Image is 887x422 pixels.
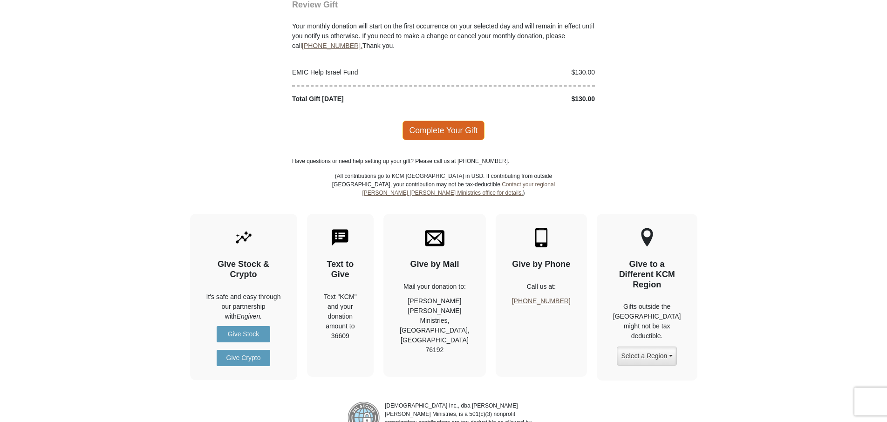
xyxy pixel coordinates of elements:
[613,302,681,341] p: Gifts outside the [GEOGRAPHIC_DATA] might not be tax deductible.
[323,292,358,341] div: Text "KCM" and your donation amount to 36609
[292,157,595,165] p: Have questions or need help setting up your gift? Please call us at [PHONE_NUMBER].
[532,228,551,247] img: mobile.svg
[617,347,676,366] button: Select a Region
[206,259,281,279] h4: Give Stock & Crypto
[323,259,358,279] h4: Text to Give
[613,259,681,290] h4: Give to a Different KCM Region
[400,259,470,270] h4: Give by Mail
[512,282,571,292] p: Call us at:
[287,68,444,77] div: EMIC Help Israel Fund
[443,94,600,104] div: $130.00
[332,172,555,214] p: (All contributions go to KCM [GEOGRAPHIC_DATA] in USD. If contributing from outside [GEOGRAPHIC_D...
[403,121,485,140] span: Complete Your Gift
[400,282,470,292] p: Mail your donation to:
[217,350,270,366] a: Give Crypto
[292,10,595,51] div: Your monthly donation will start on the first occurrence on your selected day and will remain in ...
[512,259,571,270] h4: Give by Phone
[206,292,281,321] p: It's safe and easy through our partnership with
[237,313,262,320] i: Engiven.
[234,228,253,247] img: give-by-stock.svg
[330,228,350,247] img: text-to-give.svg
[641,228,654,247] img: other-region
[302,42,362,49] a: [PHONE_NUMBER].
[512,297,571,305] a: [PHONE_NUMBER]
[425,228,444,247] img: envelope.svg
[443,68,600,77] div: $130.00
[217,326,270,342] a: Give Stock
[287,94,444,104] div: Total Gift [DATE]
[400,296,470,355] p: [PERSON_NAME] [PERSON_NAME] Ministries, [GEOGRAPHIC_DATA], [GEOGRAPHIC_DATA] 76192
